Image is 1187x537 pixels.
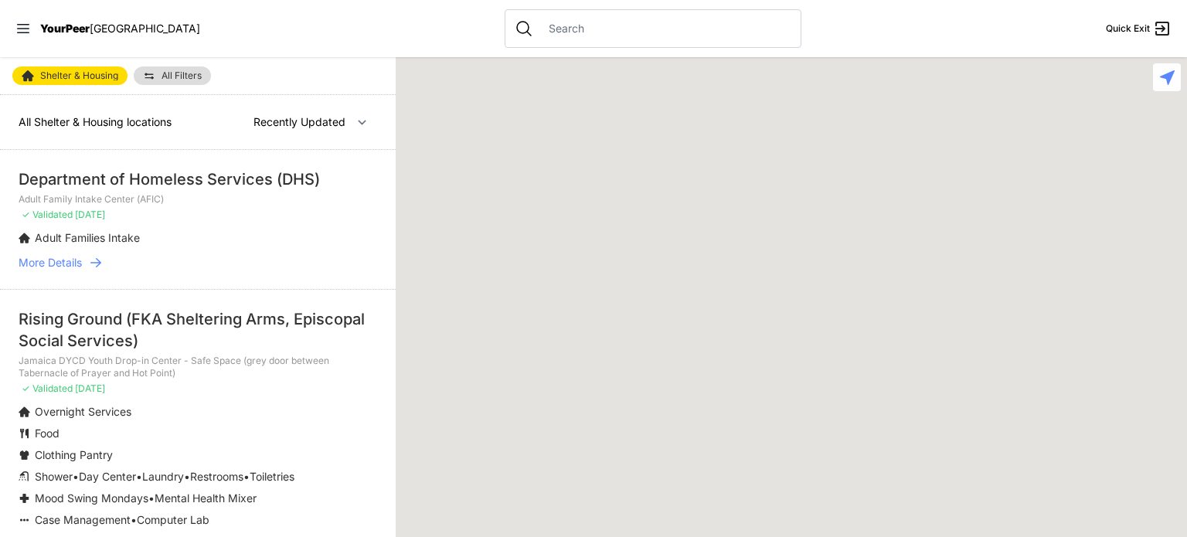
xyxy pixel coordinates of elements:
[539,21,791,36] input: Search
[19,115,172,128] span: All Shelter & Housing locations
[162,71,202,80] span: All Filters
[22,382,73,394] span: ✓ Validated
[19,193,377,206] p: Adult Family Intake Center (AFIC)
[19,168,377,190] div: Department of Homeless Services (DHS)
[765,189,784,214] div: Trinity Lutheran Church
[35,231,140,244] span: Adult Families Intake
[1106,22,1150,35] span: Quick Exit
[35,513,131,526] span: Case Management
[155,491,257,505] span: Mental Health Mixer
[40,24,200,33] a: YourPeer[GEOGRAPHIC_DATA]
[40,71,118,80] span: Shelter & Housing
[19,355,377,379] p: Jamaica DYCD Youth Drop-in Center - Safe Space (grey door between Tabernacle of Prayer and Hot Po...
[250,470,294,483] span: Toiletries
[1106,19,1172,38] a: Quick Exit
[660,395,679,420] div: Hamilton Senior Center
[90,22,200,35] span: [GEOGRAPHIC_DATA]
[640,320,659,345] div: Administrative Office, No Walk-Ins
[35,448,113,461] span: Clothing Pantry
[35,491,148,505] span: Mood Swing Mondays
[184,470,190,483] span: •
[134,66,211,85] a: All Filters
[22,209,73,220] span: ✓ Validated
[137,513,209,526] span: Computer Lab
[148,491,155,505] span: •
[73,470,79,483] span: •
[899,150,918,175] div: 820 MRT Residential Chemical Dependence Treatment Program
[19,308,377,352] div: Rising Ground (FKA Sheltering Arms, Episcopal Social Services)
[19,255,377,270] a: More Details
[35,427,60,440] span: Food
[243,470,250,483] span: •
[1015,112,1034,137] div: Bailey House, Inc.
[142,470,184,483] span: Laundry
[40,22,90,35] span: YourPeer
[75,209,105,220] span: [DATE]
[1093,320,1113,345] div: Keener Men's Shelter
[19,255,82,270] span: More Details
[79,470,136,483] span: Day Center
[35,470,73,483] span: Shower
[136,470,142,483] span: •
[35,405,131,418] span: Overnight Services
[12,66,128,85] a: Shelter & Housing
[190,470,243,483] span: Restrooms
[75,382,105,394] span: [DATE]
[131,513,137,526] span: •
